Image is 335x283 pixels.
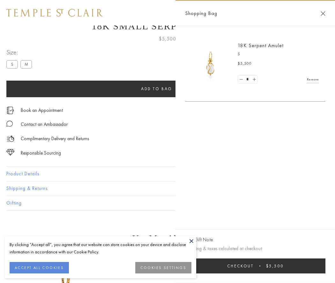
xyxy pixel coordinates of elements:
button: Close Shopping Bag [321,11,325,16]
img: P51836-E11SERPPV [191,45,230,83]
label: S [6,60,18,68]
h1: 18K Small Serpent Amulet [6,21,329,32]
a: Book an Appointment [21,107,63,114]
a: Set quantity to 2 [251,76,257,83]
img: MessageIcon-01_2.svg [6,120,13,127]
label: M [20,60,32,68]
h3: You May Also Like [16,233,319,243]
p: S [238,51,319,57]
img: icon_delivery.svg [6,135,14,143]
button: Product Details [6,167,329,181]
button: COOKIES SETTINGS [135,262,191,273]
button: Add to bag [6,81,307,97]
a: Remove [307,76,319,83]
span: Shopping Bag [185,9,217,18]
div: Responsible Sourcing [21,149,61,157]
img: Temple St. Clair [6,9,103,17]
span: $5,500 [266,263,284,269]
span: $5,500 [238,61,252,67]
a: 18K Serpent Amulet [238,42,284,49]
span: Add to bag [141,86,172,91]
button: Checkout $5,500 [185,258,325,273]
p: Complimentary Delivery and Returns [21,135,89,143]
span: Checkout [227,263,254,269]
div: Contact an Ambassador [21,120,68,128]
button: Shipping & Returns [6,181,329,196]
button: ACCEPT ALL COOKIES [10,262,69,273]
img: icon_appointment.svg [6,107,14,114]
button: Add Gift Note [185,236,213,244]
button: Gifting [6,196,329,210]
p: Shipping & taxes calculated at checkout [185,245,325,253]
a: Set quantity to 0 [238,76,244,83]
span: $5,500 [159,35,176,43]
img: icon_sourcing.svg [6,149,14,156]
span: Size: [6,47,34,58]
div: By clicking “Accept all”, you agree that our website can store cookies on your device and disclos... [10,241,191,256]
